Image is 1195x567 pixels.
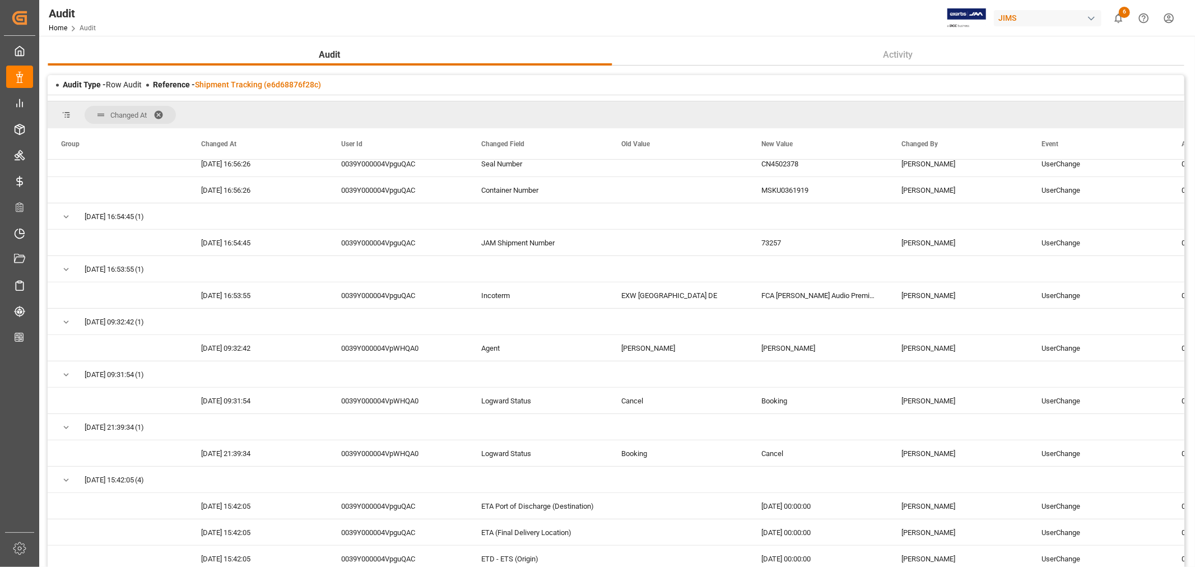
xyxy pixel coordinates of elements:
div: Agent [468,335,608,361]
div: [DATE] 15:42:05 [188,519,328,545]
div: [DATE] 16:53:55 [188,282,328,308]
div: [PERSON_NAME] [888,440,1028,466]
div: 0039Y000004VpguQAC [328,519,468,545]
span: Changed At [201,140,236,148]
div: EXW [GEOGRAPHIC_DATA] DE [608,282,748,308]
span: [DATE] 09:31:54 [85,362,134,388]
span: Changed Field [481,140,524,148]
div: 0039Y000004VpguQAC [328,230,468,255]
span: [DATE] 09:32:42 [85,309,134,335]
div: [DATE] 00:00:00 [748,493,888,519]
span: [DATE] 15:42:05 [85,467,134,493]
div: Audit [49,5,96,22]
div: [PERSON_NAME] [608,335,748,361]
span: (4) [135,467,144,493]
span: (1) [135,257,144,282]
button: Help Center [1131,6,1156,31]
div: Seal Number [468,151,608,176]
button: Audit [48,44,612,66]
div: Logward Status [468,440,608,466]
span: Old Value [621,140,650,148]
div: ETA (Final Delivery Location) [468,519,608,545]
div: [DATE] 15:42:05 [188,493,328,519]
div: UserChange [1028,335,1168,361]
span: Group [61,140,80,148]
div: 0039Y000004VpguQAC [328,282,468,308]
div: [PERSON_NAME] [888,388,1028,413]
div: [PERSON_NAME] [888,519,1028,545]
div: Cancel [608,388,748,413]
span: (1) [135,362,144,388]
div: Booking [608,440,748,466]
div: UserChange [1028,493,1168,519]
div: Incoterm [468,282,608,308]
span: 6 [1119,7,1130,18]
span: [DATE] 16:54:45 [85,204,134,230]
div: UserChange [1028,388,1168,413]
button: JIMS [994,7,1106,29]
div: Cancel [748,440,888,466]
div: [DATE] 09:32:42 [188,335,328,361]
div: [DATE] 00:00:00 [748,519,888,545]
div: [PERSON_NAME] [888,335,1028,361]
span: (1) [135,309,144,335]
div: JIMS [994,10,1101,26]
div: [PERSON_NAME] [888,230,1028,255]
div: 0039Y000004VpWHQA0 [328,440,468,466]
span: User Id [341,140,362,148]
div: 0039Y000004VpWHQA0 [328,388,468,413]
div: [PERSON_NAME] [888,177,1028,203]
button: Activity [612,44,1184,66]
span: (1) [135,415,144,440]
span: [DATE] 16:53:55 [85,257,134,282]
div: 0039Y000004VpguQAC [328,151,468,176]
div: UserChange [1028,151,1168,176]
div: MSKU0361919 [748,177,888,203]
div: 0039Y000004VpguQAC [328,493,468,519]
div: UserChange [1028,177,1168,203]
span: Audit [315,48,345,62]
div: CN4502378 [748,151,888,176]
div: Container Number [468,177,608,203]
div: ETA Port of Discharge (Destination) [468,493,608,519]
div: [DATE] 16:54:45 [188,230,328,255]
span: Audit Type - [63,80,106,89]
div: 0039Y000004VpWHQA0 [328,335,468,361]
span: (1) [135,204,144,230]
img: Exertis%20JAM%20-%20Email%20Logo.jpg_1722504956.jpg [947,8,986,28]
div: UserChange [1028,440,1168,466]
div: [PERSON_NAME] [748,335,888,361]
div: [PERSON_NAME] [888,151,1028,176]
div: Logward Status [468,388,608,413]
div: [DATE] 16:56:26 [188,177,328,203]
div: UserChange [1028,519,1168,545]
span: Changed At [110,111,147,119]
div: 73257 [748,230,888,255]
span: Reference - [153,80,321,89]
div: [DATE] 09:31:54 [188,388,328,413]
div: Row Audit [63,79,142,91]
a: Home [49,24,67,32]
span: [DATE] 21:39:34 [85,415,134,440]
div: 0039Y000004VpguQAC [328,177,468,203]
div: JAM Shipment Number [468,230,608,255]
span: Event [1041,140,1058,148]
span: New Value [761,140,793,148]
div: [PERSON_NAME] [888,493,1028,519]
div: UserChange [1028,230,1168,255]
span: Activity [879,48,918,62]
button: show 6 new notifications [1106,6,1131,31]
div: [DATE] 21:39:34 [188,440,328,466]
a: Shipment Tracking (e6d68876f28c) [195,80,321,89]
div: [PERSON_NAME] [888,282,1028,308]
div: [DATE] 16:56:26 [188,151,328,176]
div: UserChange [1028,282,1168,308]
span: Changed By [901,140,938,148]
div: FCA [PERSON_NAME] Audio Premises ,[GEOGRAPHIC_DATA] [748,282,888,308]
div: Booking [748,388,888,413]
